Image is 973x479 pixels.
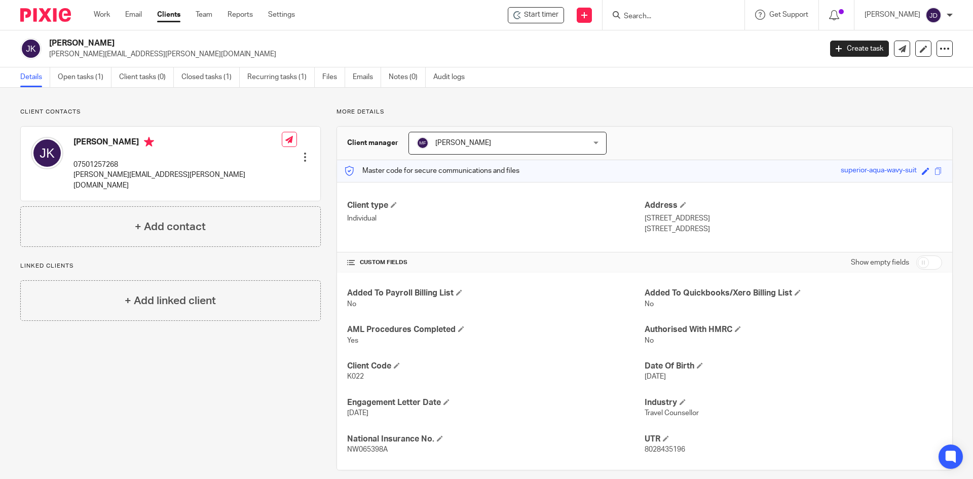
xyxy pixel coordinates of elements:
div: superior-aqua-wavy-suit [841,165,917,177]
span: K022 [347,373,364,380]
label: Show empty fields [851,257,909,268]
span: [DATE] [347,410,368,417]
h4: Client Code [347,361,645,372]
img: svg%3E [20,38,42,59]
input: Search [623,12,714,21]
span: 8028435196 [645,446,685,453]
h4: Engagement Letter Date [347,397,645,408]
a: Recurring tasks (1) [247,67,315,87]
h4: AML Procedures Completed [347,324,645,335]
h4: Added To Quickbooks/Xero Billing List [645,288,942,299]
a: Audit logs [433,67,472,87]
h4: Added To Payroll Billing List [347,288,645,299]
a: Clients [157,10,180,20]
a: Closed tasks (1) [181,67,240,87]
a: Open tasks (1) [58,67,111,87]
img: svg%3E [31,137,63,169]
a: Settings [268,10,295,20]
span: NW065398A [347,446,388,453]
span: No [645,301,654,308]
a: Emails [353,67,381,87]
h4: Industry [645,397,942,408]
a: Create task [830,41,889,57]
p: [PERSON_NAME] [865,10,920,20]
h3: Client manager [347,138,398,148]
h4: Address [645,200,942,211]
p: Individual [347,213,645,224]
p: [STREET_ADDRESS] [645,224,942,234]
img: svg%3E [417,137,429,149]
span: Start timer [524,10,558,20]
h2: [PERSON_NAME] [49,38,662,49]
h4: + Add contact [135,219,206,235]
span: Get Support [769,11,808,18]
h4: Client type [347,200,645,211]
span: Travel Counsellor [645,410,699,417]
img: Pixie [20,8,71,22]
h4: Authorised With HMRC [645,324,942,335]
h4: National Insurance No. [347,434,645,445]
a: Work [94,10,110,20]
p: More details [336,108,953,116]
h4: [PERSON_NAME] [73,137,282,150]
span: [DATE] [645,373,666,380]
a: Email [125,10,142,20]
h4: + Add linked client [125,293,216,309]
a: Team [196,10,212,20]
h4: UTR [645,434,942,445]
p: [PERSON_NAME][EMAIL_ADDRESS][PERSON_NAME][DOMAIN_NAME] [49,49,815,59]
span: [PERSON_NAME] [435,139,491,146]
p: [STREET_ADDRESS] [645,213,942,224]
p: Linked clients [20,262,321,270]
a: Reports [228,10,253,20]
img: svg%3E [925,7,942,23]
div: Joanne Kemp [508,7,564,23]
a: Files [322,67,345,87]
a: Details [20,67,50,87]
span: No [645,337,654,344]
a: Client tasks (0) [119,67,174,87]
h4: Date Of Birth [645,361,942,372]
i: Primary [144,137,154,147]
p: Client contacts [20,108,321,116]
p: [PERSON_NAME][EMAIL_ADDRESS][PERSON_NAME][DOMAIN_NAME] [73,170,282,191]
a: Notes (0) [389,67,426,87]
span: No [347,301,356,308]
span: Yes [347,337,358,344]
p: Master code for secure communications and files [345,166,519,176]
p: 07501257268 [73,160,282,170]
h4: CUSTOM FIELDS [347,259,645,267]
